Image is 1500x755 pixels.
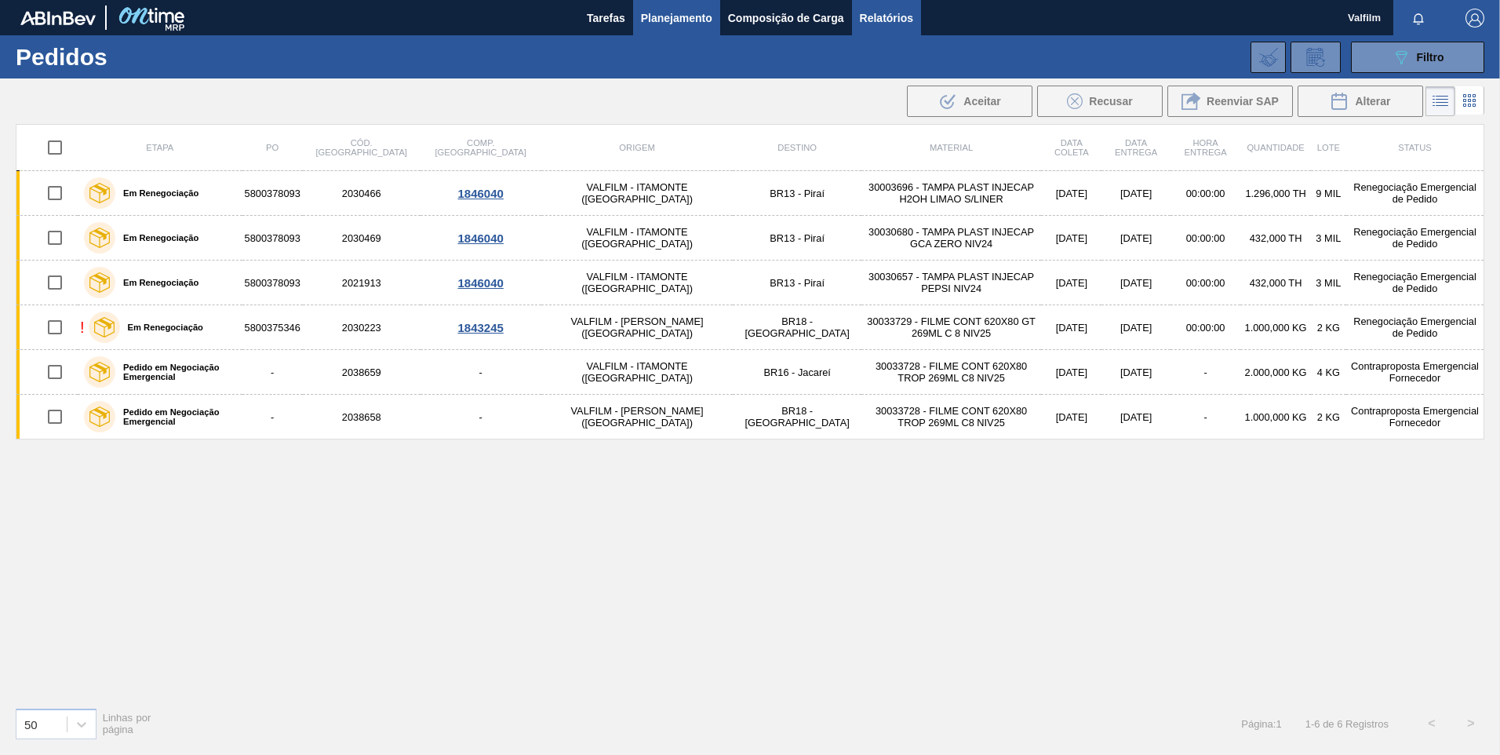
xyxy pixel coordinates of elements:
div: 1846040 [423,276,539,290]
td: 5800378093 [242,171,303,216]
td: [DATE] [1041,261,1101,305]
td: 2030466 [303,171,421,216]
label: Pedido em Negociação Emergencial [115,363,236,381]
label: Em Renegociação [115,188,198,198]
td: VALFILM - ITAMONTE ([GEOGRAPHIC_DATA]) [541,216,734,261]
td: 2030223 [303,305,421,350]
td: Renegociação Emergencial de Pedido [1346,171,1484,216]
td: Contraproposta Emergencial Fornecedor [1346,350,1484,395]
a: Em Renegociação58003780932030466VALFILM - ITAMONTE ([GEOGRAPHIC_DATA])BR13 - Piraí30003696 - TAMP... [16,171,1484,216]
td: 2038659 [303,350,421,395]
td: 00:00:00 [1171,261,1241,305]
td: - [421,350,541,395]
td: [DATE] [1041,305,1101,350]
td: 4 KG [1311,350,1346,395]
span: Recusar [1089,95,1132,108]
td: VALFILM - ITAMONTE ([GEOGRAPHIC_DATA]) [541,350,734,395]
div: Solicitação de Revisão de Pedidos [1291,42,1341,73]
td: 30030657 - TAMPA PLAST INJECAP PEPSI NIV24 [861,261,1041,305]
td: VALFILM - ITAMONTE ([GEOGRAPHIC_DATA]) [541,261,734,305]
button: Filtro [1351,42,1484,73]
td: 5800378093 [242,216,303,261]
a: Pedido em Negociação Emergencial-2038659-VALFILM - ITAMONTE ([GEOGRAPHIC_DATA])BR16 - Jacareí3003... [16,350,1484,395]
td: 30033729 - FILME CONT 620X80 GT 269ML C 8 NIV25 [861,305,1041,350]
span: Alterar [1355,95,1390,108]
td: 30003696 - TAMPA PLAST INJECAP H2OH LIMAO S/LINER [861,171,1041,216]
td: Renegociação Emergencial de Pedido [1346,216,1484,261]
span: Cód. [GEOGRAPHIC_DATA] [316,138,407,157]
td: BR13 - Piraí [733,171,861,216]
td: BR13 - Piraí [733,261,861,305]
div: Visão em Lista [1425,86,1455,116]
td: VALFILM - [PERSON_NAME] ([GEOGRAPHIC_DATA]) [541,395,734,440]
td: 2038658 [303,395,421,440]
td: BR18 - [GEOGRAPHIC_DATA] [733,305,861,350]
td: [DATE] [1101,395,1170,440]
button: > [1451,704,1491,743]
a: Em Renegociação58003780932030469VALFILM - ITAMONTE ([GEOGRAPHIC_DATA])BR13 - Piraí30030680 - TAMP... [16,216,1484,261]
td: 5800375346 [242,305,303,350]
span: Tarefas [587,9,625,27]
td: 1.000,000 KG [1240,305,1310,350]
td: 2 KG [1311,395,1346,440]
td: 432,000 TH [1240,216,1310,261]
h1: Pedidos [16,48,250,66]
label: Pedido em Negociação Emergencial [115,407,236,426]
span: Data Entrega [1115,138,1157,157]
div: Aceitar [907,86,1032,117]
div: 1843245 [423,321,539,334]
td: 00:00:00 [1171,216,1241,261]
span: Data coleta [1054,138,1089,157]
td: Contraproposta Emergencial Fornecedor [1346,395,1484,440]
a: !Em Renegociação58003753462030223VALFILM - [PERSON_NAME] ([GEOGRAPHIC_DATA])BR18 - [GEOGRAPHIC_DA... [16,305,1484,350]
span: Destino [777,143,817,152]
td: - [1171,395,1241,440]
label: Em Renegociação [115,278,198,287]
span: Origem [619,143,654,152]
td: 1.296,000 TH [1240,171,1310,216]
a: Em Renegociação58003780932021913VALFILM - ITAMONTE ([GEOGRAPHIC_DATA])BR13 - Piraí30030657 - TAMP... [16,261,1484,305]
td: VALFILM - [PERSON_NAME] ([GEOGRAPHIC_DATA]) [541,305,734,350]
td: 30033728 - FILME CONT 620X80 TROP 269ML C8 NIV25 [861,395,1041,440]
span: Relatórios [860,9,913,27]
span: Material [930,143,973,152]
span: 1 - 6 de 6 Registros [1305,718,1389,730]
div: 1846040 [423,187,539,200]
label: Em Renegociação [120,323,203,332]
span: Lote [1317,143,1340,152]
td: 2030469 [303,216,421,261]
div: 50 [24,717,38,731]
button: Notificações [1393,7,1444,29]
span: Reenviar SAP [1207,95,1279,108]
span: Hora Entrega [1185,138,1227,157]
div: Visão em Cards [1455,86,1484,116]
span: PO [266,143,279,152]
td: BR18 - [GEOGRAPHIC_DATA] [733,395,861,440]
span: Etapa [146,143,173,152]
td: 1.000,000 KG [1240,395,1310,440]
td: 5800378093 [242,261,303,305]
div: Alterar Pedido [1298,86,1423,117]
span: Quantidade [1247,143,1304,152]
td: Renegociação Emergencial de Pedido [1346,261,1484,305]
td: 30030680 - TAMPA PLAST INJECAP GCA ZERO NIV24 [861,216,1041,261]
div: Recusar [1037,86,1163,117]
span: Planejamento [641,9,712,27]
div: 1846040 [423,232,539,245]
td: 2 KG [1311,305,1346,350]
td: - [242,395,303,440]
td: [DATE] [1041,216,1101,261]
td: 9 MIL [1311,171,1346,216]
td: BR16 - Jacareí [733,350,861,395]
img: Logout [1465,9,1484,27]
td: BR13 - Piraí [733,216,861,261]
td: - [421,395,541,440]
td: [DATE] [1101,261,1170,305]
td: 3 MIL [1311,261,1346,305]
td: 2.000,000 KG [1240,350,1310,395]
span: Página : 1 [1241,718,1281,730]
td: - [1171,350,1241,395]
td: [DATE] [1101,350,1170,395]
label: Em Renegociação [115,233,198,243]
